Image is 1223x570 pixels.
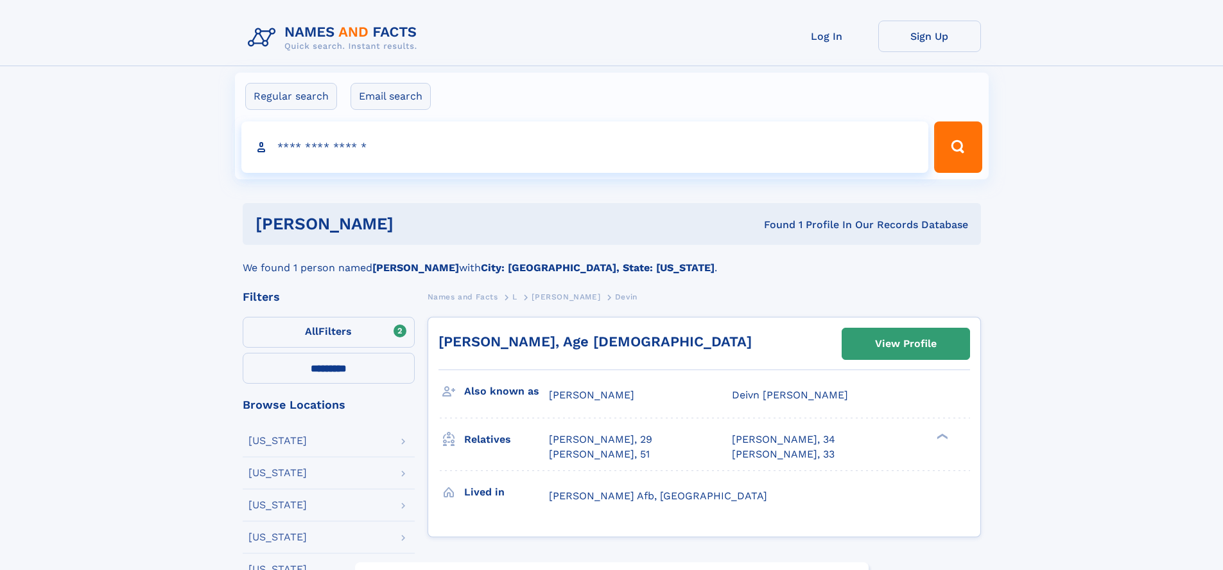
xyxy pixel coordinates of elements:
div: View Profile [875,329,937,359]
img: Logo Names and Facts [243,21,428,55]
div: [US_STATE] [248,532,307,542]
span: [PERSON_NAME] [532,292,600,301]
h3: Also known as [464,380,549,402]
a: [PERSON_NAME], 34 [732,432,835,447]
a: View Profile [842,328,969,359]
div: Browse Locations [243,399,415,411]
label: Email search [351,83,431,110]
a: [PERSON_NAME], 33 [732,447,835,461]
input: search input [241,121,929,173]
span: Devin [615,292,638,301]
div: ❯ [933,432,949,441]
div: [US_STATE] [248,436,307,446]
span: [PERSON_NAME] Afb, [GEOGRAPHIC_DATA] [549,490,767,502]
span: L [512,292,517,301]
label: Filters [243,317,415,348]
span: All [305,325,318,337]
button: Search Button [934,121,982,173]
div: We found 1 person named with . [243,245,981,276]
div: Found 1 Profile In Our Records Database [578,218,968,232]
b: City: [GEOGRAPHIC_DATA], State: [US_STATE] [481,262,715,274]
span: [PERSON_NAME] [549,389,634,401]
span: Deivn [PERSON_NAME] [732,389,848,401]
a: Sign Up [878,21,981,52]
h1: [PERSON_NAME] [256,216,579,232]
a: L [512,289,517,305]
a: [PERSON_NAME], 29 [549,432,652,447]
h3: Lived in [464,481,549,503]
div: [US_STATE] [248,468,307,478]
div: Filters [243,291,415,303]
b: [PERSON_NAME] [372,262,459,274]
a: [PERSON_NAME], Age [DEMOGRAPHIC_DATA] [438,334,752,350]
div: [US_STATE] [248,500,307,510]
a: [PERSON_NAME] [532,289,600,305]
a: [PERSON_NAME], 51 [549,447,650,461]
h3: Relatives [464,429,549,450]
a: Names and Facts [428,289,498,305]
label: Regular search [245,83,337,110]
a: Log In [776,21,878,52]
